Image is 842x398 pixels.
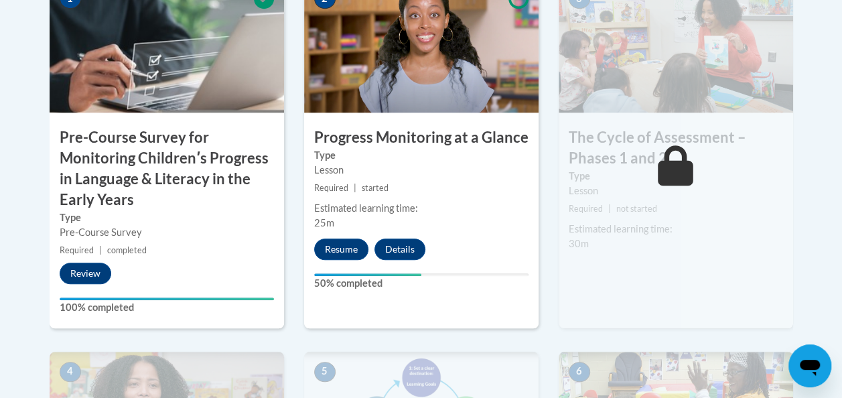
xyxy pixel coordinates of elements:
[107,245,147,255] span: completed
[314,276,529,291] label: 50% completed
[60,362,81,382] span: 4
[374,239,425,260] button: Details
[60,297,274,300] div: Your progress
[314,183,348,193] span: Required
[314,163,529,178] div: Lesson
[314,362,336,382] span: 5
[314,201,529,216] div: Estimated learning time:
[99,245,102,255] span: |
[788,344,831,387] iframe: Button to launch messaging window
[314,148,529,163] label: Type
[569,222,783,237] div: Estimated learning time:
[314,239,368,260] button: Resume
[569,238,589,249] span: 30m
[60,263,111,284] button: Review
[616,204,657,214] span: not started
[608,204,611,214] span: |
[304,127,539,148] h3: Progress Monitoring at a Glance
[569,169,783,184] label: Type
[60,245,94,255] span: Required
[60,210,274,225] label: Type
[314,273,421,276] div: Your progress
[50,127,284,210] h3: Pre-Course Survey for Monitoring Childrenʹs Progress in Language & Literacy in the Early Years
[569,184,783,198] div: Lesson
[569,362,590,382] span: 6
[60,300,274,315] label: 100% completed
[362,183,389,193] span: started
[354,183,356,193] span: |
[559,127,793,169] h3: The Cycle of Assessment – Phases 1 and 2
[314,217,334,228] span: 25m
[60,225,274,240] div: Pre-Course Survey
[569,204,603,214] span: Required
